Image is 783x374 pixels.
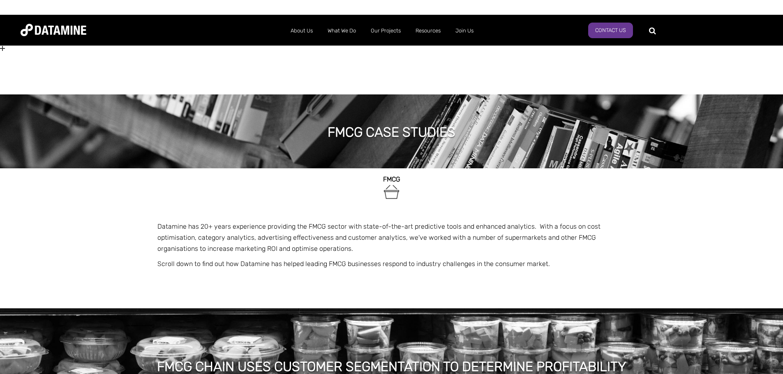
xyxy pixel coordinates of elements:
h2: FMCG [157,176,626,183]
img: Datamine [21,24,86,36]
p: Datamine has 20+ years experience providing the FMCG sector with state-of-the-art predictive tool... [157,221,626,255]
a: Join Us [448,20,481,41]
a: Our Projects [363,20,408,41]
h1: FMCG case studies [328,123,455,141]
a: What We Do [320,20,363,41]
p: Scroll down to find out how Datamine has helped leading FMCG businesses respond to industry chall... [157,258,626,269]
img: FMCG-1 [382,183,401,201]
a: Resources [408,20,448,41]
a: Contact Us [588,23,633,38]
a: About Us [283,20,320,41]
